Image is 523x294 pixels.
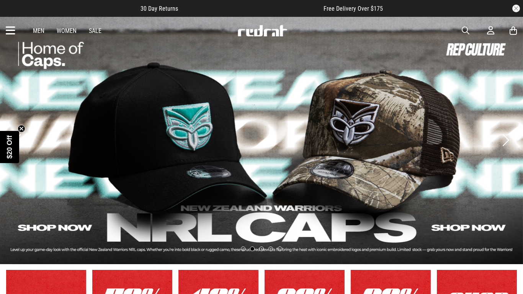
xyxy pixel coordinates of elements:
span: Free Delivery Over $175 [324,5,383,12]
a: Sale [89,27,101,34]
a: Men [33,27,44,34]
span: 30 Day Returns [141,5,178,12]
img: Redrat logo [237,25,288,36]
button: Next slide [500,132,511,149]
span: $20 Off [6,135,13,158]
button: Close teaser [18,125,25,132]
iframe: Customer reviews powered by Trustpilot [193,5,308,12]
a: Women [57,27,77,34]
